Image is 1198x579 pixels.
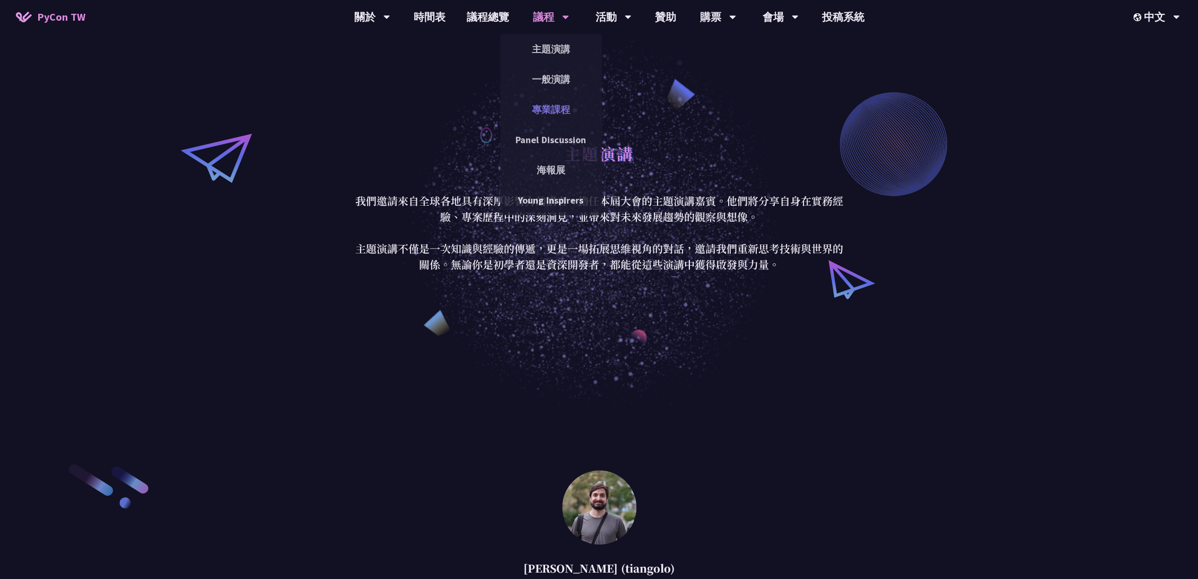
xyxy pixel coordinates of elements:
[500,67,602,92] a: 一般演講
[5,4,96,30] a: PyCon TW
[500,157,602,182] a: 海報展
[353,193,846,273] p: 我們邀請來自全球各地具有深厚影響力的講者，擔任本屆大會的主題演講嘉賓。他們將分享自身在實務經驗、專案歷程中的深刻洞見，並帶來對未來發展趨勢的觀察與想像。 主題演講不僅是一次知識與經驗的傳遞，更是...
[500,37,602,62] a: 主題演講
[500,188,602,213] a: Young Inspirers
[16,12,32,22] img: Home icon of PyCon TW 2025
[1133,13,1144,21] img: Locale Icon
[37,9,85,25] span: PyCon TW
[500,97,602,122] a: 專業課程
[562,470,636,545] img: Sebastián Ramírez (tiangolo)
[500,127,602,152] a: Panel Discussion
